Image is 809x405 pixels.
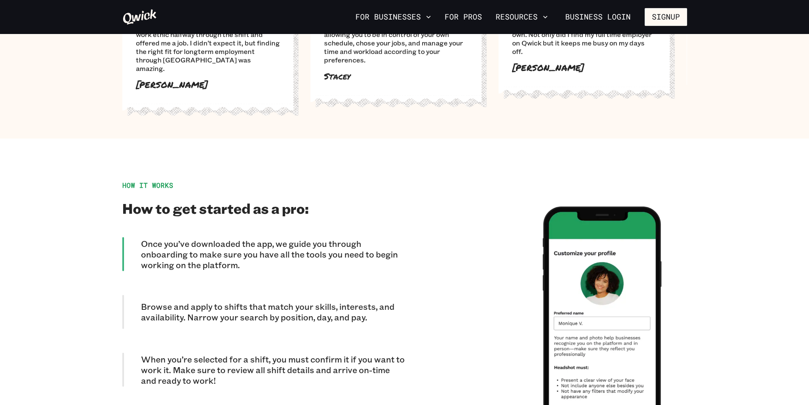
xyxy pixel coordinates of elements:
div: When you’re selected for a shift, you must confirm it if you want to work it. Make sure to review... [122,353,405,387]
a: Business Login [558,8,638,26]
span: The best part of being a Qwick professional is the flexibility and freedom it offers, allowing yo... [324,13,468,64]
div: Once you’ve downloaded the app, we guide you through onboarding to make sure you have all the too... [122,237,405,271]
button: Resources [492,10,551,24]
span: This app has made it possible for me to make the extra cash I need to save for a car of my own. N... [512,13,656,56]
p: Stacey [324,71,468,82]
button: Signup [645,8,687,26]
div: HOW IT WORKS [122,181,405,190]
p: [PERSON_NAME] [136,79,280,90]
p: Browse and apply to shifts that match your skills, interests, and availability. Narrow your searc... [141,301,405,323]
a: For Pros [441,10,485,24]
p: Once you’ve downloaded the app, we guide you through onboarding to make sure you have all the too... [141,238,405,270]
div: Browse and apply to shifts that match your skills, interests, and availability. Narrow your searc... [122,295,405,329]
button: For Businesses [352,10,434,24]
p: [PERSON_NAME] [512,62,656,73]
p: When you’re selected for a shift, you must confirm it if you want to work it. Make sure to review... [141,354,405,386]
span: I started using the app just to pick up extra shifts and a local business recognized my work ethi... [136,13,280,73]
h2: How to get started as a pro: [122,200,405,217]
